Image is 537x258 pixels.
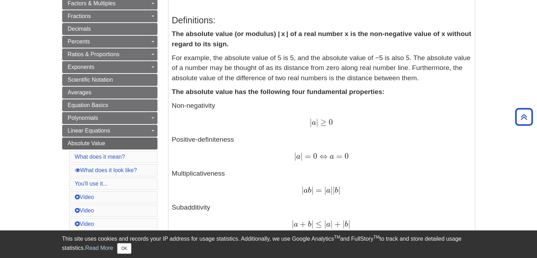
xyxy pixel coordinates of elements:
span: = [314,185,322,195]
span: Fractions [68,13,91,19]
a: Exponents [62,61,157,73]
a: Percents [62,36,157,48]
a: Equation Basics [62,99,157,111]
a: Fractions [62,10,157,22]
span: | [311,185,314,195]
span: a [326,221,330,228]
span: | [330,219,333,229]
span: Exponents [68,64,95,70]
span: | [302,185,304,195]
span: | [333,185,335,195]
a: Averages [62,87,157,99]
span: Linear Equations [68,128,110,134]
sup: TM [374,235,380,240]
h3: Definitions: [172,15,471,25]
p: For example, the absolute value of 5 is 5, and the absolute value of −5 is also 5. The absolute v... [172,53,471,83]
span: a [312,119,316,127]
span: Factors & Multiples [68,0,116,6]
span: = [334,151,342,161]
button: Close [117,243,131,254]
a: Ratios & Proportions [62,48,157,60]
a: Read More [85,245,113,251]
span: = [302,151,311,161]
span: | [310,117,312,127]
span: | [311,219,314,229]
a: Decimals [62,23,157,35]
span: Scientific Notation [68,77,113,83]
span: a [304,187,308,194]
span: a [328,153,334,160]
a: Video [75,221,94,227]
span: Percents [68,39,90,45]
span: 0 [342,151,349,161]
strong: The absolute value has the following four fundamental properties: [172,88,384,95]
span: Ratios & Proportions [68,51,120,57]
span: a [296,153,300,160]
span: a [326,187,330,194]
span: + [298,219,306,229]
span: b [308,187,311,194]
span: b [345,221,348,228]
a: Back to Top [513,112,535,122]
a: Video [75,207,94,213]
span: | [324,219,326,229]
a: Video [75,194,94,200]
span: + [333,219,341,229]
span: | [338,185,340,195]
span: Polynomials [68,115,98,121]
span: | [348,219,350,229]
span: Equation Basics [68,102,108,108]
span: | [292,219,294,229]
sup: TM [334,235,340,240]
p: Non-negativity Positive-definiteness Multiplicativeness Subadditivity [172,101,471,230]
span: Absolute Value [68,140,105,146]
span: | [294,151,296,161]
span: ⇔ [317,151,328,161]
a: What does it look like? [75,167,137,173]
span: | [330,185,333,195]
span: | [300,151,302,161]
a: Polynomials [62,112,157,124]
span: | [324,185,326,195]
a: What does it mean? [75,154,125,160]
span: 0 [311,151,317,161]
span: b [335,187,338,194]
span: ≥ [318,117,327,127]
span: 0 [327,117,333,127]
a: You'll use it... [75,181,108,187]
strong: The absolute value (or modulus) | x | of a real number x is the non-negative value of x without r... [172,30,471,48]
span: | [316,117,318,127]
span: Averages [68,89,91,95]
span: | [342,219,345,229]
a: Linear Equations [62,125,157,137]
span: a [294,221,298,228]
span: b [306,221,311,228]
div: This site uses cookies and records your IP address for usage statistics. Additionally, we use Goo... [62,235,475,254]
a: Absolute Value [62,137,157,149]
span: ≤ [314,219,322,229]
a: Scientific Notation [62,74,157,86]
span: Decimals [68,26,91,32]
